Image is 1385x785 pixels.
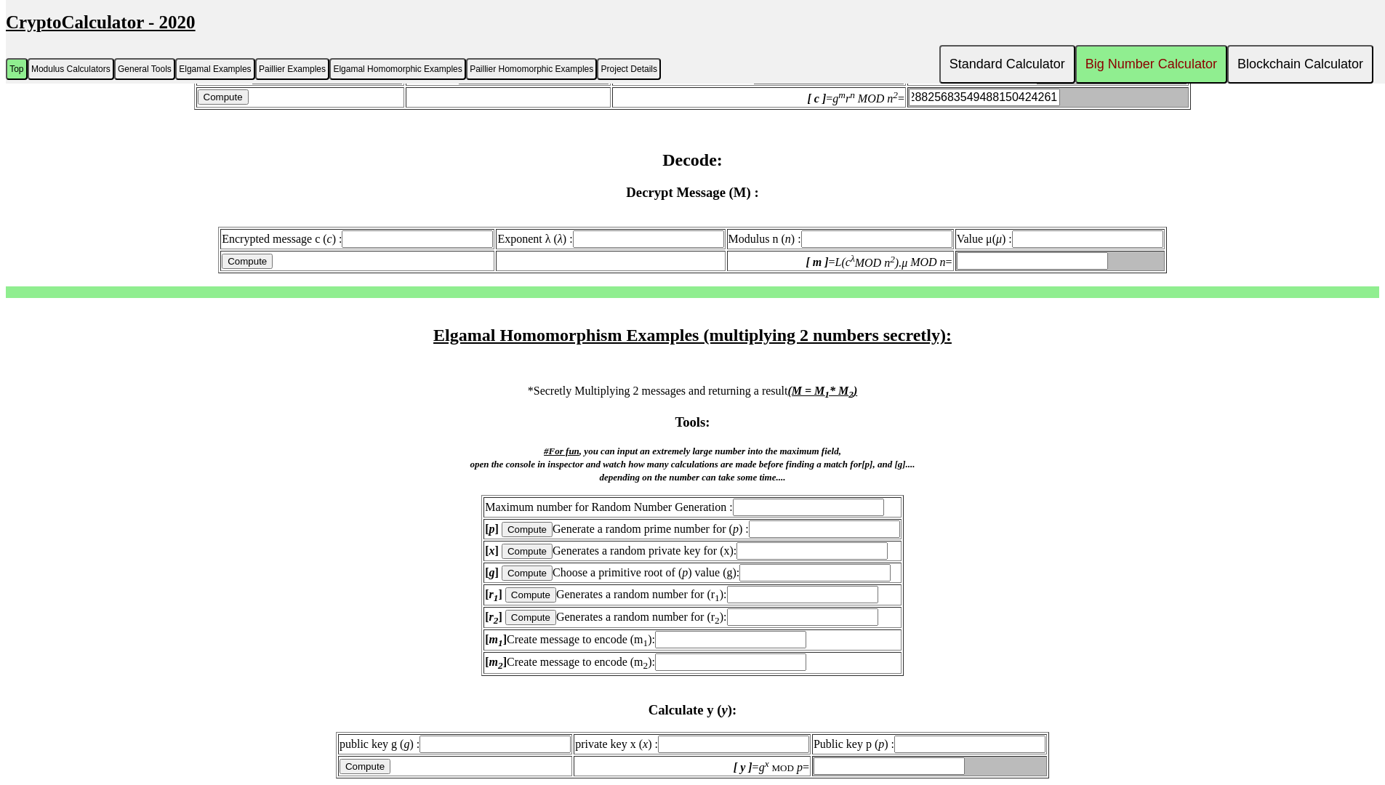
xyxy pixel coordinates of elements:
i: m [489,633,503,645]
td: Create message to encode (m ): [483,629,901,651]
i: [ y ] [734,761,752,773]
i: c [327,233,332,245]
button: General Tools [114,58,175,80]
h3: Tools: [6,414,1379,430]
i: r [846,92,855,105]
input: Compute [502,565,553,581]
button: Top [6,58,28,80]
input: Compute [340,759,390,774]
sup: 2 [890,253,895,264]
i: y [722,702,728,717]
i: p [878,738,884,750]
sup: n [850,89,855,100]
sub: 1 [824,389,830,400]
td: Modulus n ( ) : [727,229,954,249]
i: p [733,523,739,535]
td: Public key p ( ) : [812,734,1047,754]
b: [ m ] [806,257,828,269]
i: λ [558,233,563,245]
sup: 2 [893,89,898,100]
button: Paillier Examples [255,58,329,80]
p: *Secretly Multiplying 2 messages and returning a result [6,385,1379,400]
td: Create message to encode (m ): [483,652,901,673]
u: CryptoCalculator - 2020 [6,12,196,32]
i: L(c [835,257,851,269]
td: private key x ( ) : [574,734,811,754]
i: g [832,92,838,105]
i: p [489,523,495,535]
button: Modulus Calculators [28,58,114,80]
button: Elgamal Homomorphic Examples [329,58,466,80]
b: [ ] [485,611,502,623]
font: MOD [772,762,794,773]
i: [p], and [g].... [862,459,915,470]
b: Decode: [662,150,723,169]
sub: 2 [643,661,649,672]
i: MOD [910,257,936,269]
i: MOD n ).μ [855,257,907,269]
button: Paillier Homomorphic Examples [466,58,597,80]
td: public key g ( ) : [338,734,572,754]
sub: 2 [494,615,499,626]
button: Elgamal Examples [175,58,255,80]
button: Project Details [597,58,661,80]
i: m [489,656,503,668]
i: m [838,89,846,100]
b: [ ] [485,656,507,668]
input: Compute [222,254,273,269]
sub: 2 [715,615,720,626]
i: n [887,92,898,105]
b: [ ] [485,588,502,600]
i: p [682,566,688,579]
td: = = [574,756,811,776]
sub: 1 [498,637,503,648]
button: Blockchain Calculator [1227,45,1373,84]
td: Generate a random prime number for ( ) : [483,519,901,539]
b: [ ] [485,566,499,579]
i: p [797,761,803,773]
b: [ ] [485,523,499,535]
h3: Decrypt Message (M) : [6,185,1379,201]
td: Generates a random number for (r ): [483,607,901,628]
sub: 2 [848,389,854,400]
input: Compute [502,544,553,559]
i: λ [851,253,855,264]
td: Generates a random private key for (x): [483,541,901,561]
u: Elgamal Homomorphism Examples (multiplying 2 numbers secretly): [433,326,952,345]
i: , you can input an extremely large number into the maximum field, open the console in inspector a... [470,446,915,483]
td: Value μ( ) : [955,229,1165,249]
sub: 1 [494,592,499,603]
i: r [489,588,499,600]
i: MOD [858,92,884,105]
button: Big Number Calculator [1075,45,1227,84]
input: Compute [198,89,249,105]
td: = = [727,251,954,271]
i: μ [996,233,1002,245]
b: [ ] [485,633,507,645]
i: n [785,233,791,245]
i: r [489,611,499,623]
sub: 1 [715,592,720,603]
input: Compute [502,522,553,537]
sub: 1 [643,637,649,648]
input: Compute [505,610,556,625]
i: x [765,758,769,769]
b: [ ] [485,544,499,557]
button: Standard Calculator [939,45,1075,84]
td: Choose a primitive root of ( ) value (g): [483,563,901,583]
i: x [643,738,648,750]
td: = = [612,87,906,108]
b: [ c ] [807,92,826,105]
input: Compute [505,587,556,603]
td: Exponent λ ( ) : [496,229,725,249]
i: (M = M * M ) [787,385,857,397]
td: Encrypted message c ( ) : [220,229,494,249]
i: x [489,544,495,557]
td: Maximum number for Random Number Generation : [483,497,901,518]
u: #For fun [544,446,579,456]
td: Generates a random number for (r ): [483,584,901,605]
sub: 2 [498,661,503,672]
i: n [940,257,946,269]
h3: Calculate y ( ): [6,702,1379,718]
i: g [759,761,765,773]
